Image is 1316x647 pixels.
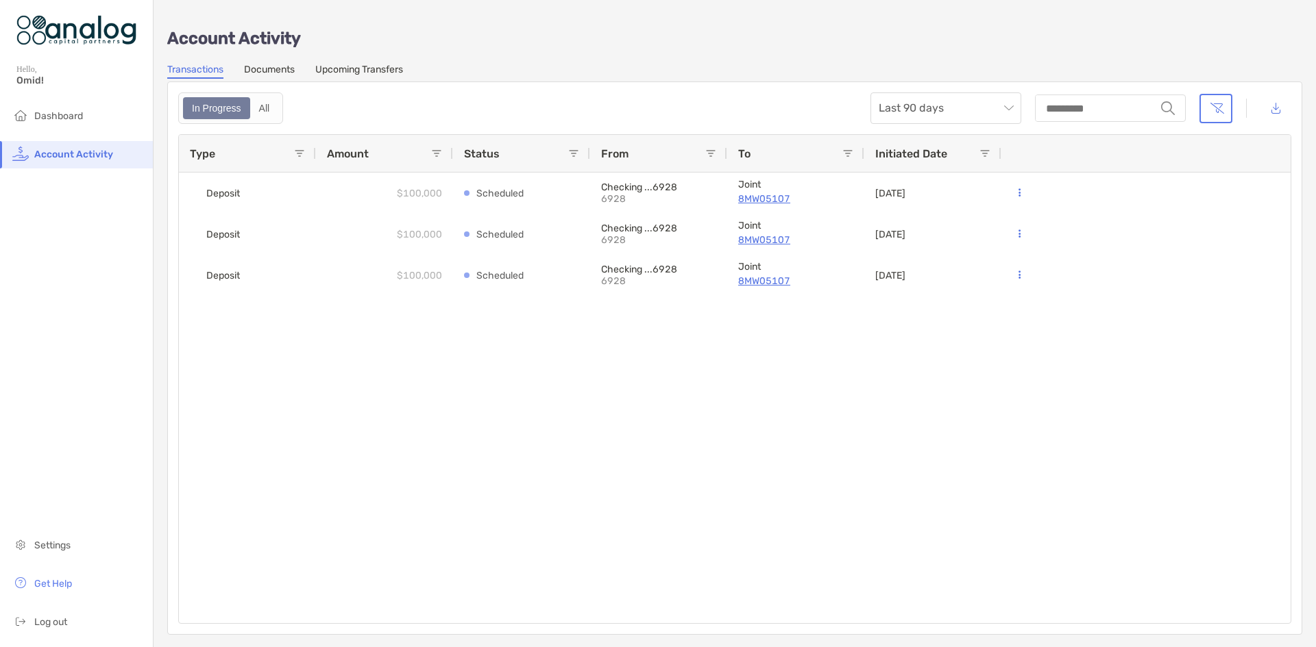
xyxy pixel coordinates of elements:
span: Omid! [16,75,145,86]
span: Settings [34,540,71,551]
span: Deposit [206,223,240,246]
span: Log out [34,616,67,628]
span: From [601,147,629,160]
img: Zoe Logo [16,5,136,55]
p: Account Activity [167,30,1302,47]
a: 8MW05107 [738,190,853,207]
p: $100,000 [397,226,442,243]
span: Initiated Date [875,147,947,160]
span: Deposit [206,264,240,287]
img: settings icon [12,536,29,553]
p: [DATE] [875,229,905,240]
span: Status [464,147,500,160]
img: input icon [1161,101,1175,115]
a: Documents [244,64,295,79]
span: Type [190,147,215,160]
a: 8MW05107 [738,231,853,249]
img: activity icon [12,145,29,162]
p: [DATE] [875,188,905,199]
span: Deposit [206,182,240,205]
p: $100,000 [397,185,442,202]
button: Clear filters [1199,94,1232,123]
img: household icon [12,107,29,123]
a: 8MW05107 [738,272,853,290]
img: logout icon [12,613,29,629]
p: Scheduled [476,267,524,284]
p: Joint [738,220,853,231]
span: Amount [327,147,369,160]
p: Joint [738,179,853,190]
p: 6928 [601,193,697,205]
span: Get Help [34,578,72,589]
p: Checking ...6928 [601,264,716,275]
p: [DATE] [875,270,905,281]
a: Upcoming Transfers [315,64,403,79]
span: Dashboard [34,110,83,122]
p: Checking ...6928 [601,223,716,234]
p: 6928 [601,234,697,246]
p: 6928 [601,275,697,287]
span: Last 90 days [879,93,1013,123]
p: Checking ...6928 [601,181,716,193]
div: In Progress [184,99,249,118]
p: Scheduled [476,226,524,243]
p: Joint [738,261,853,272]
img: get-help icon [12,574,29,591]
a: Transactions [167,64,223,79]
div: segmented control [178,92,283,124]
p: $100,000 [397,267,442,284]
p: Scheduled [476,185,524,202]
span: To [738,147,751,160]
div: All [252,99,278,118]
span: Account Activity [34,149,113,160]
